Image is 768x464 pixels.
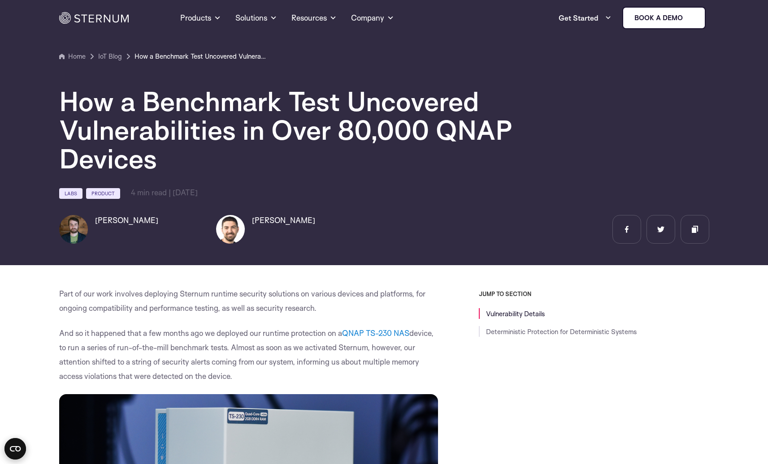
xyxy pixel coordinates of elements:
span: min read | [131,188,171,197]
p: Part of our work involves deploying Sternum runtime security solutions on various devices and pla... [59,287,438,315]
span: [DATE] [173,188,198,197]
a: Product [86,188,120,199]
img: Amit Serper [59,215,88,244]
span: 4 [131,188,135,197]
h6: [PERSON_NAME] [252,215,315,226]
a: Book a demo [622,7,706,29]
h1: How a Benchmark Test Uncovered Vulnerabilities in Over 80,000 QNAP Devices [59,87,597,173]
a: Resources [291,2,337,34]
a: Labs [59,188,82,199]
h6: [PERSON_NAME] [95,215,158,226]
img: Reuven Yakar [216,215,245,244]
a: QNAP TS-230 NAS [342,328,409,338]
img: sternum iot [686,14,694,21]
a: How a Benchmark Test Uncovered Vulnerabilities in Over 80,000 QNAP Devices [135,51,269,62]
a: IoT Blog [98,51,122,62]
h3: JUMP TO SECTION [479,290,709,297]
a: Get Started [559,9,612,27]
a: Deterministic Protection for Deterministic Systems [486,327,637,336]
a: Products [180,2,221,34]
a: Home [59,51,86,62]
a: Solutions [235,2,277,34]
a: Company [351,2,394,34]
a: Vulnerability Details [486,309,545,318]
p: And so it happened that a few months ago we deployed our runtime protection on a device, to run a... [59,326,438,383]
button: Open CMP widget [4,438,26,460]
